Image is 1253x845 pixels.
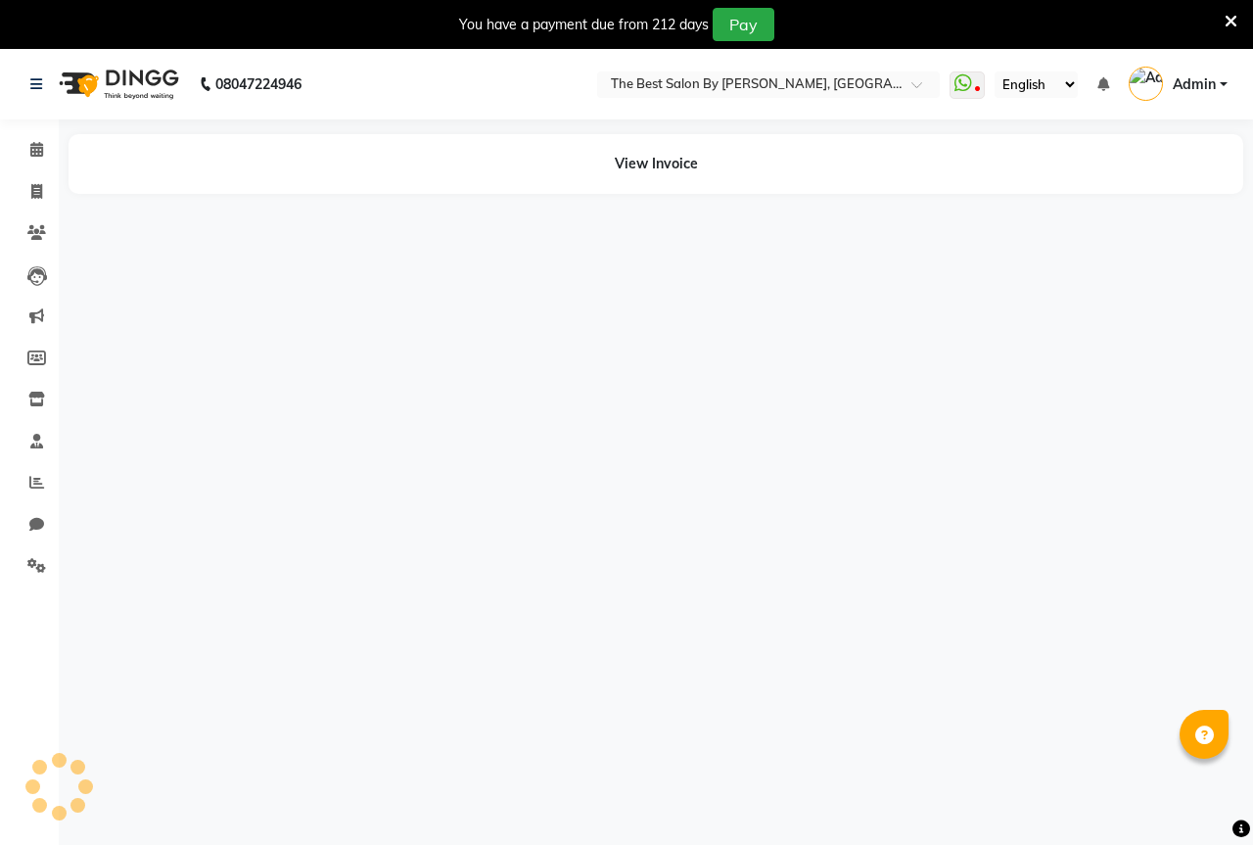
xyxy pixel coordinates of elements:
div: You have a payment due from 212 days [459,15,709,35]
div: View Invoice [69,134,1243,194]
span: Admin [1173,74,1216,95]
img: logo [50,57,184,112]
b: 08047224946 [215,57,302,112]
img: Admin [1129,67,1163,101]
button: Pay [713,8,774,41]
